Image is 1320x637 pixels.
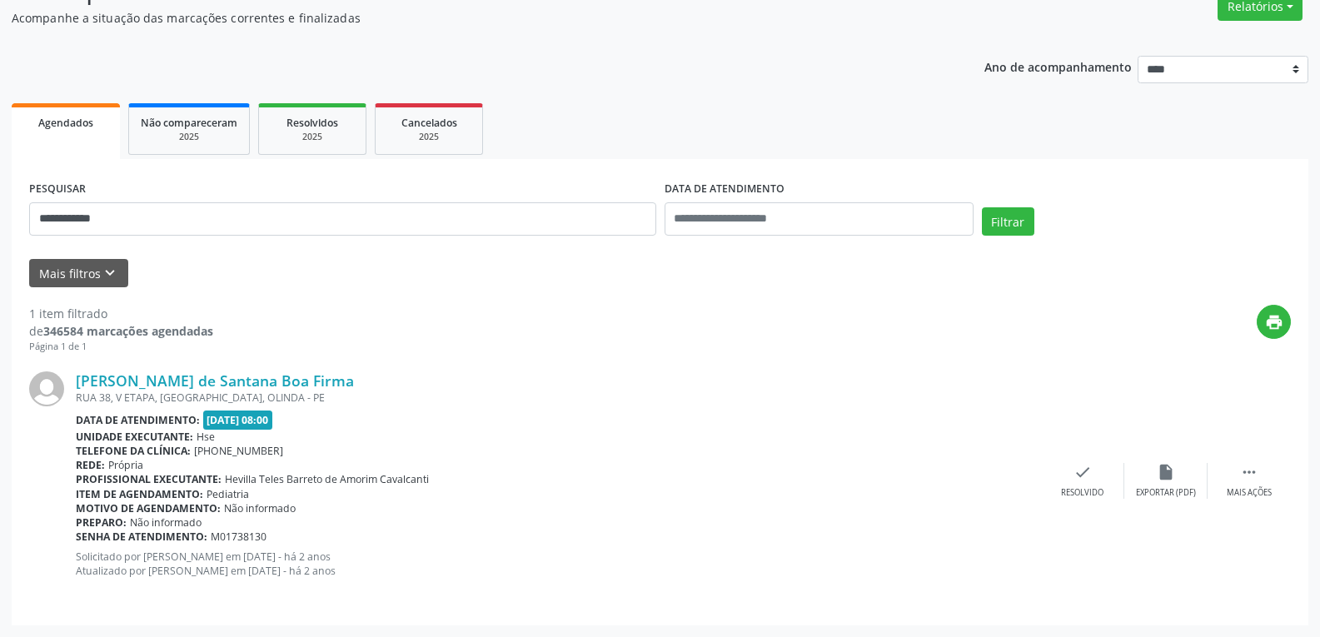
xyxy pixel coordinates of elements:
span: Pediatria [207,487,249,501]
i: check [1073,463,1092,481]
i: insert_drive_file [1157,463,1175,481]
div: Resolvido [1061,487,1103,499]
div: 2025 [141,131,237,143]
span: M01738130 [211,530,266,544]
div: 2025 [271,131,354,143]
b: Motivo de agendamento: [76,501,221,515]
span: [DATE] 08:00 [203,411,273,430]
img: img [29,371,64,406]
div: de [29,322,213,340]
b: Rede: [76,458,105,472]
span: Não compareceram [141,116,237,130]
span: Hse [197,430,215,444]
i: keyboard_arrow_down [101,264,119,282]
b: Telefone da clínica: [76,444,191,458]
span: Não informado [130,515,202,530]
strong: 346584 marcações agendadas [43,323,213,339]
i:  [1240,463,1258,481]
b: Unidade executante: [76,430,193,444]
b: Data de atendimento: [76,413,200,427]
span: Própria [108,458,143,472]
div: 1 item filtrado [29,305,213,322]
div: Página 1 de 1 [29,340,213,354]
span: Hevilla Teles Barreto de Amorim Cavalcanti [225,472,429,486]
div: RUA 38, V ETAPA, [GEOGRAPHIC_DATA], OLINDA - PE [76,391,1041,405]
i: print [1265,313,1283,331]
b: Item de agendamento: [76,487,203,501]
div: Mais ações [1227,487,1272,499]
label: PESQUISAR [29,177,86,202]
button: print [1257,305,1291,339]
div: 2025 [387,131,471,143]
p: Ano de acompanhamento [984,56,1132,77]
a: [PERSON_NAME] de Santana Boa Firma [76,371,354,390]
p: Solicitado por [PERSON_NAME] em [DATE] - há 2 anos Atualizado por [PERSON_NAME] em [DATE] - há 2 ... [76,550,1041,578]
span: Cancelados [401,116,457,130]
div: Exportar (PDF) [1136,487,1196,499]
label: DATA DE ATENDIMENTO [665,177,785,202]
button: Mais filtroskeyboard_arrow_down [29,259,128,288]
span: Não informado [224,501,296,515]
button: Filtrar [982,207,1034,236]
span: Resolvidos [286,116,338,130]
b: Senha de atendimento: [76,530,207,544]
span: Agendados [38,116,93,130]
p: Acompanhe a situação das marcações correntes e finalizadas [12,9,919,27]
span: [PHONE_NUMBER] [194,444,283,458]
b: Profissional executante: [76,472,222,486]
b: Preparo: [76,515,127,530]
